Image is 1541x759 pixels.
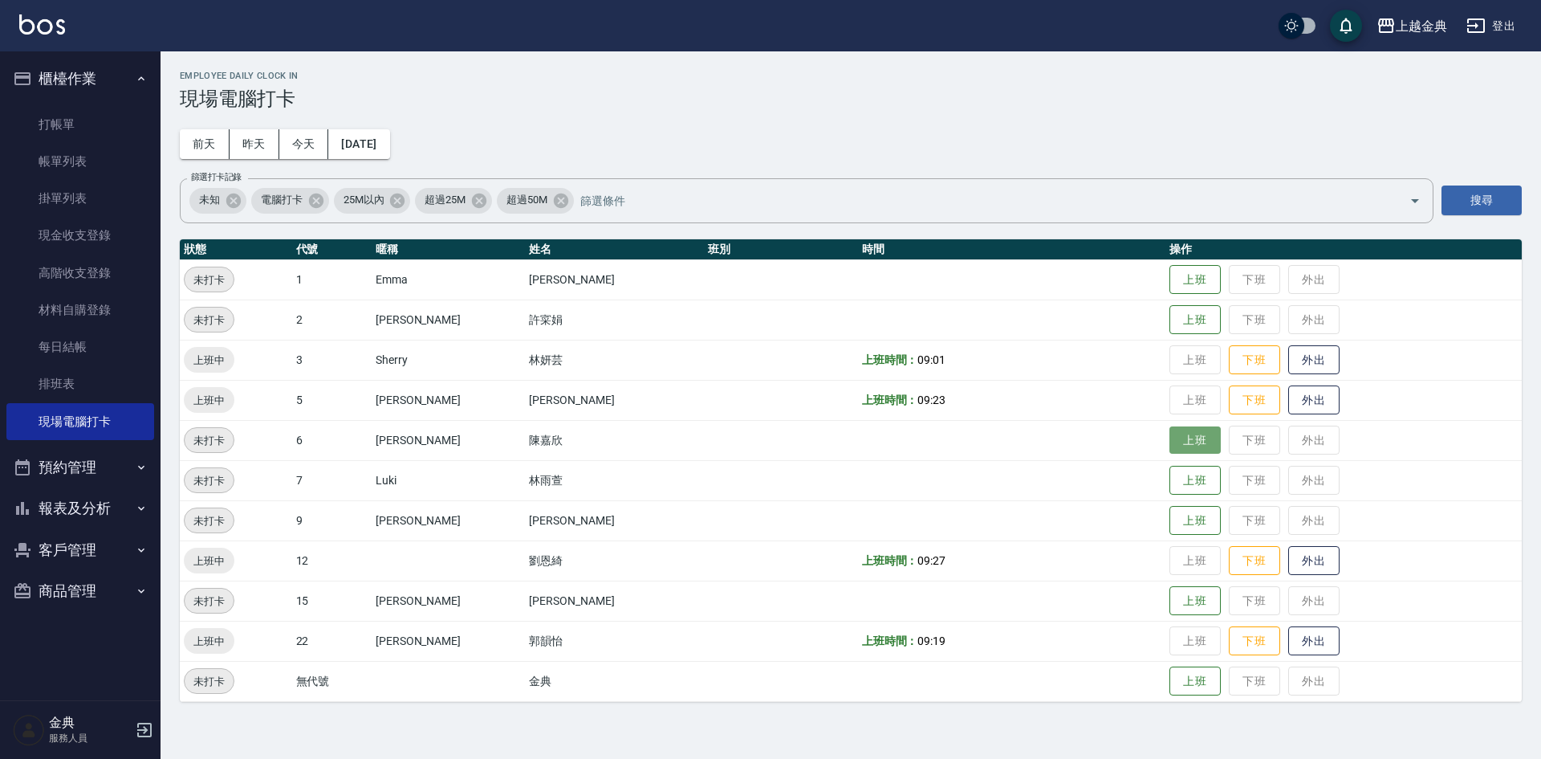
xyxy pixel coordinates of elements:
[525,460,704,500] td: 林雨萱
[525,259,704,300] td: [PERSON_NAME]
[372,340,526,380] td: Sherry
[6,143,154,180] a: 帳單列表
[1330,10,1362,42] button: save
[1288,626,1340,656] button: 外出
[49,731,131,745] p: 服務人員
[1460,11,1522,41] button: 登出
[1169,265,1221,295] button: 上班
[185,432,234,449] span: 未打卡
[704,239,858,260] th: 班別
[185,271,234,288] span: 未打卡
[525,541,704,581] td: 劉恩綺
[1169,667,1221,696] button: 上班
[862,394,918,406] b: 上班時間：
[525,500,704,541] td: [PERSON_NAME]
[184,352,234,369] span: 上班中
[6,180,154,217] a: 掛單列表
[6,217,154,254] a: 現金收支登錄
[525,239,704,260] th: 姓名
[19,14,65,35] img: Logo
[191,171,242,183] label: 篩選打卡記錄
[372,239,526,260] th: 暱稱
[1169,466,1221,496] button: 上班
[251,192,312,208] span: 電腦打卡
[230,129,279,159] button: 昨天
[185,593,234,610] span: 未打卡
[184,392,234,409] span: 上班中
[6,328,154,365] a: 每日結帳
[372,500,526,541] td: [PERSON_NAME]
[292,581,372,621] td: 15
[1396,16,1447,36] div: 上越金典
[525,380,704,420] td: [PERSON_NAME]
[1229,345,1280,375] button: 下班
[6,570,154,612] button: 商品管理
[189,192,230,208] span: 未知
[862,353,918,366] b: 上班時間：
[372,460,526,500] td: Luki
[917,635,945,647] span: 09:19
[328,129,389,159] button: [DATE]
[292,661,372,701] td: 無代號
[1165,239,1522,260] th: 操作
[1402,188,1428,214] button: Open
[185,472,234,489] span: 未打卡
[292,380,372,420] td: 5
[1288,546,1340,576] button: 外出
[292,259,372,300] td: 1
[1229,546,1280,576] button: 下班
[917,554,945,567] span: 09:27
[189,188,246,214] div: 未知
[1169,586,1221,616] button: 上班
[180,239,292,260] th: 狀態
[49,715,131,731] h5: 金典
[1441,186,1522,215] button: 搜尋
[334,192,394,208] span: 25M以內
[6,488,154,529] button: 報表及分析
[1169,506,1221,536] button: 上班
[1370,10,1454,43] button: 上越金典
[1169,426,1221,455] button: 上班
[251,188,329,214] div: 電腦打卡
[372,300,526,340] td: [PERSON_NAME]
[497,192,557,208] span: 超過50M
[1288,386,1340,415] button: 外出
[1288,345,1340,375] button: 外出
[292,340,372,380] td: 3
[6,447,154,488] button: 預約管理
[6,529,154,571] button: 客戶管理
[185,673,234,690] span: 未打卡
[917,353,945,366] span: 09:01
[415,188,492,214] div: 超過25M
[525,420,704,460] td: 陳嘉欣
[6,58,154,100] button: 櫃檯作業
[292,239,372,260] th: 代號
[497,188,574,214] div: 超過50M
[180,129,230,159] button: 前天
[292,460,372,500] td: 7
[292,420,372,460] td: 6
[185,312,234,328] span: 未打卡
[292,500,372,541] td: 9
[1169,305,1221,335] button: 上班
[6,106,154,143] a: 打帳單
[292,300,372,340] td: 2
[525,340,704,380] td: 林妍芸
[415,192,475,208] span: 超過25M
[372,621,526,661] td: [PERSON_NAME]
[184,553,234,569] span: 上班中
[6,255,154,292] a: 高階收支登錄
[525,300,704,340] td: 許寀娟
[180,71,1522,81] h2: Employee Daily Clock In
[858,239,1165,260] th: 時間
[917,394,945,406] span: 09:23
[6,292,154,328] a: 材料自購登錄
[185,512,234,529] span: 未打卡
[6,403,154,440] a: 現場電腦打卡
[6,365,154,402] a: 排班表
[525,581,704,621] td: [PERSON_NAME]
[862,635,918,647] b: 上班時間：
[372,581,526,621] td: [PERSON_NAME]
[184,633,234,650] span: 上班中
[862,554,918,567] b: 上班時間：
